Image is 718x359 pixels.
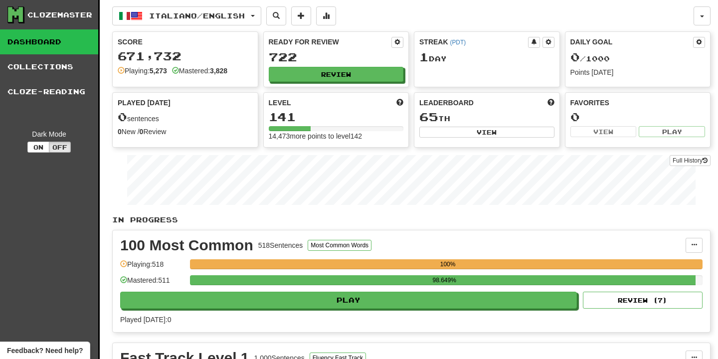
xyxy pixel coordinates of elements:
span: Score more points to level up [396,98,403,108]
div: Dark Mode [7,129,91,139]
button: Search sentences [266,6,286,25]
button: Review (7) [583,292,703,309]
button: Most Common Words [308,240,371,251]
span: 0 [118,110,127,124]
strong: 0 [140,128,144,136]
button: Off [49,142,71,153]
div: Day [419,51,554,64]
div: Streak [419,37,528,47]
span: This week in points, UTC [547,98,554,108]
div: Mastered: [172,66,227,76]
strong: 0 [118,128,122,136]
div: 0 [570,111,706,123]
button: Add sentence to collection [291,6,311,25]
div: 100 Most Common [120,238,253,253]
span: Italiano / English [149,11,245,20]
a: (PDT) [450,39,466,46]
span: 65 [419,110,438,124]
div: 100% [193,259,703,269]
span: Level [269,98,291,108]
div: Favorites [570,98,706,108]
span: / 1000 [570,54,610,63]
button: View [570,126,637,137]
div: Ready for Review [269,37,392,47]
div: th [419,111,554,124]
div: 98.649% [193,275,696,285]
button: More stats [316,6,336,25]
button: Review [269,67,404,82]
button: Italiano/English [112,6,261,25]
div: 14,473 more points to level 142 [269,131,404,141]
span: Played [DATE] [118,98,171,108]
span: 1 [419,50,429,64]
span: Open feedback widget [7,346,83,356]
div: Mastered: 511 [120,275,185,292]
div: Daily Goal [570,37,694,48]
strong: 5,273 [150,67,167,75]
a: Full History [670,155,711,166]
button: Play [120,292,577,309]
div: 141 [269,111,404,123]
button: On [27,142,49,153]
button: Play [639,126,705,137]
div: 722 [269,51,404,63]
div: Clozemaster [27,10,92,20]
strong: 3,828 [210,67,227,75]
div: New / Review [118,127,253,137]
div: Points [DATE] [570,67,706,77]
div: Playing: 518 [120,259,185,276]
p: In Progress [112,215,711,225]
span: 0 [570,50,580,64]
span: Leaderboard [419,98,474,108]
span: Played [DATE]: 0 [120,316,171,324]
div: sentences [118,111,253,124]
div: Score [118,37,253,47]
div: Playing: [118,66,167,76]
button: View [419,127,554,138]
div: 518 Sentences [258,240,303,250]
div: 671,732 [118,50,253,62]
